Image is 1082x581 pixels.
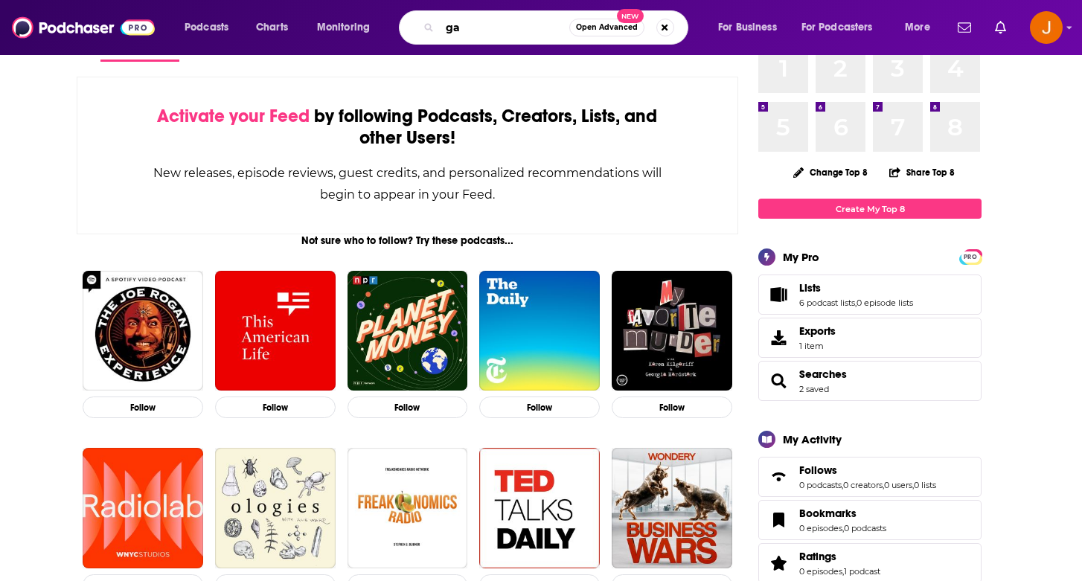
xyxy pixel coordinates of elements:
span: New [617,9,644,23]
a: 0 users [884,480,912,490]
a: Charts [246,16,297,39]
span: , [855,298,857,308]
a: PRO [961,251,979,262]
div: Search podcasts, credits, & more... [413,10,702,45]
a: 0 lists [914,480,936,490]
button: Follow [348,397,468,418]
span: Follows [799,463,837,477]
span: Bookmarks [799,507,857,520]
a: Bookmarks [799,507,886,520]
span: Charts [256,17,288,38]
a: Follows [799,463,936,477]
div: by following Podcasts, Creators, Lists, and other Users! [152,106,663,149]
button: Follow [215,397,336,418]
span: Exports [799,324,836,338]
span: , [912,480,914,490]
img: The Joe Rogan Experience [83,271,203,391]
a: 0 podcasts [844,523,886,533]
span: Ratings [799,550,836,563]
span: For Podcasters [801,17,873,38]
a: Exports [758,318,982,358]
span: Open Advanced [576,24,638,31]
a: 0 episodes [799,566,842,577]
button: open menu [708,16,796,39]
img: Freakonomics Radio [348,448,468,568]
a: 0 podcasts [799,480,842,490]
span: Exports [764,327,793,348]
span: Monitoring [317,17,370,38]
span: For Business [718,17,777,38]
img: TED Talks Daily [479,448,600,568]
div: New releases, episode reviews, guest credits, and personalized recommendations will begin to appe... [152,162,663,205]
span: Lists [799,281,821,295]
span: 1 item [799,341,836,351]
a: Show notifications dropdown [952,15,977,40]
img: Ologies with Alie Ward [215,448,336,568]
a: Follows [764,466,793,487]
button: Follow [83,397,203,418]
input: Search podcasts, credits, & more... [440,16,569,39]
a: Bookmarks [764,510,793,530]
a: Create My Top 8 [758,199,982,219]
span: Searches [758,361,982,401]
span: Follows [758,457,982,497]
button: Show profile menu [1030,11,1063,44]
span: PRO [961,251,979,263]
div: Not sure who to follow? Try these podcasts... [77,234,738,247]
span: Activate your Feed [157,105,310,127]
img: The Daily [479,271,600,391]
a: Lists [764,284,793,305]
a: Lists [799,281,913,295]
span: Podcasts [185,17,228,38]
div: My Activity [783,432,842,446]
span: Logged in as justine87181 [1030,11,1063,44]
a: 0 creators [843,480,883,490]
img: My Favorite Murder with Karen Kilgariff and Georgia Hardstark [612,271,732,391]
a: 2 saved [799,384,829,394]
button: open menu [174,16,248,39]
a: 0 episodes [799,523,842,533]
button: Share Top 8 [889,158,955,187]
span: , [842,566,844,577]
img: Podchaser - Follow, Share and Rate Podcasts [12,13,155,42]
button: open menu [307,16,389,39]
button: Change Top 8 [784,163,877,182]
img: This American Life [215,271,336,391]
div: My Pro [783,250,819,264]
button: Open AdvancedNew [569,19,644,36]
img: User Profile [1030,11,1063,44]
button: Follow [612,397,732,418]
button: Follow [479,397,600,418]
a: Show notifications dropdown [989,15,1012,40]
button: open menu [894,16,949,39]
span: , [883,480,884,490]
button: open menu [792,16,894,39]
span: Bookmarks [758,500,982,540]
img: Planet Money [348,271,468,391]
img: Radiolab [83,448,203,568]
a: Ratings [799,550,880,563]
a: Ratings [764,553,793,574]
span: Lists [758,275,982,315]
a: 6 podcast lists [799,298,855,308]
span: , [842,523,844,533]
span: More [905,17,930,38]
span: , [842,480,843,490]
a: Searches [764,370,793,391]
a: 0 episode lists [857,298,913,308]
a: 1 podcast [844,566,880,577]
img: Business Wars [612,448,732,568]
a: Searches [799,367,847,381]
